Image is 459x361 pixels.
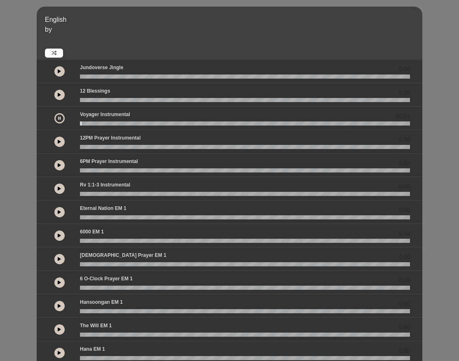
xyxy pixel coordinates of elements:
[80,134,141,142] p: 12PM Prayer Instrumental
[399,135,410,144] span: 0.00
[399,159,410,168] span: 0.00
[399,182,410,191] span: 0.00
[80,64,123,71] p: Jundoverse Jingle
[80,111,130,118] p: Voyager Instrumental
[80,181,130,189] p: Rv 1:1-3 Instrumental
[80,252,166,259] p: [DEMOGRAPHIC_DATA] prayer EM 1
[80,205,126,212] p: Eternal Nation EM 1
[80,298,123,306] p: Hansoongan EM 1
[399,65,410,74] span: 0.00
[399,323,410,332] span: 0.00
[399,206,410,214] span: 0.00
[80,275,133,282] p: 6 o-clock prayer EM 1
[80,158,138,165] p: 6PM Prayer Instrumental
[399,253,410,261] span: 0.00
[80,228,104,235] p: 6000 EM 1
[80,87,110,95] p: 12 Blessings
[396,112,410,121] span: 00:01
[399,347,410,355] span: 0.00
[399,89,410,97] span: 0.00
[45,26,52,33] span: by
[399,276,410,285] span: 0.00
[45,15,420,25] p: English
[80,322,112,329] p: The Will EM 1
[80,345,105,353] p: Hana EM 1
[399,300,410,308] span: 0.00
[399,229,410,238] span: 0.00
